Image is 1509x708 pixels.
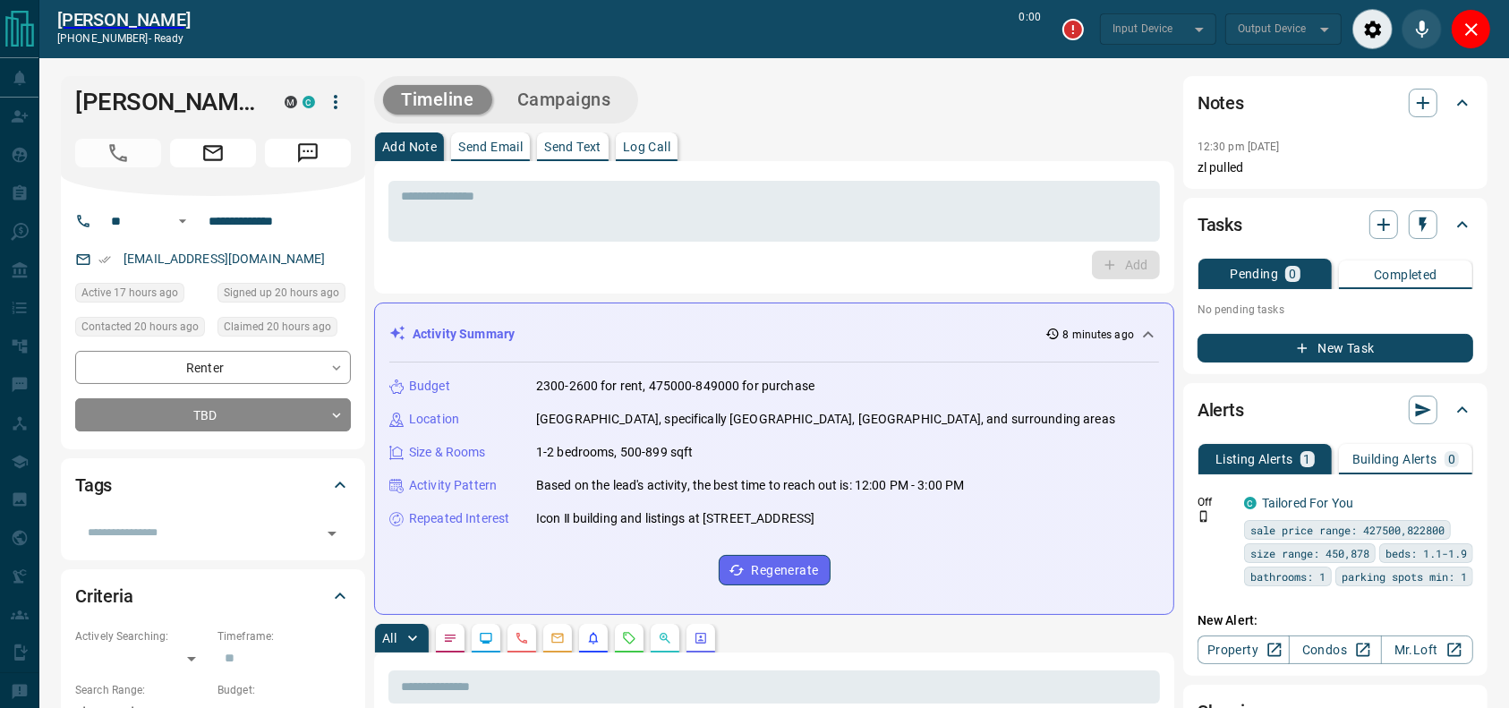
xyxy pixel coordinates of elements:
p: New Alert: [1198,611,1473,630]
div: condos.ca [1244,497,1257,509]
span: Signed up 20 hours ago [224,284,339,302]
p: Icon Ⅱ building and listings at [STREET_ADDRESS] [536,509,814,528]
p: 1-2 bedrooms, 500-899 sqft [536,443,693,462]
span: Email [170,139,256,167]
div: Close [1451,9,1491,49]
p: Actively Searching: [75,628,209,644]
a: [EMAIL_ADDRESS][DOMAIN_NAME] [124,252,326,266]
span: Call [75,139,161,167]
span: bathrooms: 1 [1250,567,1326,585]
p: Off [1198,494,1233,510]
a: [PERSON_NAME] [57,9,191,30]
div: Tags [75,464,351,507]
p: Repeated Interest [409,509,509,528]
div: mrloft.ca [285,96,297,108]
p: Location [409,410,459,429]
button: Regenerate [719,555,831,585]
a: Condos [1289,635,1381,664]
div: Mon Aug 11 2025 [75,317,209,342]
div: Audio Settings [1352,9,1393,49]
span: Contacted 20 hours ago [81,318,199,336]
p: Budget [409,377,450,396]
p: Building Alerts [1352,453,1437,465]
div: TBD [75,398,351,431]
button: Open [320,521,345,546]
h1: [PERSON_NAME] [75,88,258,116]
p: Budget: [217,682,351,698]
p: Add Note [382,141,437,153]
svg: Opportunities [658,631,672,645]
h2: Tags [75,471,112,499]
svg: Push Notification Only [1198,510,1210,523]
svg: Lead Browsing Activity [479,631,493,645]
h2: Tasks [1198,210,1242,239]
p: 0 [1448,453,1455,465]
svg: Calls [515,631,529,645]
p: Listing Alerts [1215,453,1293,465]
div: condos.ca [303,96,315,108]
p: [PHONE_NUMBER] - [57,30,191,47]
p: Based on the lead's activity, the best time to reach out is: 12:00 PM - 3:00 PM [536,476,964,495]
div: Mute [1402,9,1442,49]
p: Send Text [544,141,601,153]
div: Alerts [1198,388,1473,431]
p: 8 minutes ago [1063,327,1134,343]
svg: Email Verified [98,253,111,266]
h2: Alerts [1198,396,1244,424]
a: Tailored For You [1262,496,1353,510]
p: Activity Pattern [409,476,497,495]
h2: Criteria [75,582,133,610]
p: [GEOGRAPHIC_DATA], specifically [GEOGRAPHIC_DATA], [GEOGRAPHIC_DATA], and surrounding areas [536,410,1115,429]
svg: Agent Actions [694,631,708,645]
svg: Requests [622,631,636,645]
div: Criteria [75,575,351,618]
p: zl pulled [1198,158,1473,177]
span: Active 17 hours ago [81,284,178,302]
p: All [382,632,396,644]
p: Send Email [458,141,523,153]
span: parking spots min: 1 [1342,567,1467,585]
span: size range: 450,878 [1250,544,1369,562]
button: Campaigns [499,85,629,115]
div: Mon Aug 11 2025 [75,283,209,308]
span: beds: 1.1-1.9 [1385,544,1467,562]
span: sale price range: 427500,822800 [1250,521,1445,539]
p: Pending [1230,268,1278,280]
button: Open [172,210,193,232]
div: Renter [75,351,351,384]
p: Search Range: [75,682,209,698]
svg: Emails [550,631,565,645]
p: Activity Summary [413,325,515,344]
span: ready [154,32,184,45]
p: Log Call [623,141,670,153]
a: Mr.Loft [1381,635,1473,664]
button: Timeline [383,85,492,115]
span: Claimed 20 hours ago [224,318,331,336]
p: No pending tasks [1198,296,1473,323]
p: 0 [1289,268,1296,280]
p: Size & Rooms [409,443,486,462]
h2: Notes [1198,89,1244,117]
div: Activity Summary8 minutes ago [389,318,1159,351]
svg: Listing Alerts [586,631,601,645]
p: 2300-2600 for rent, 475000-849000 for purchase [536,377,814,396]
a: Property [1198,635,1290,664]
p: Completed [1374,269,1437,281]
div: Notes [1198,81,1473,124]
span: Message [265,139,351,167]
svg: Notes [443,631,457,645]
p: 12:30 pm [DATE] [1198,141,1280,153]
p: Timeframe: [217,628,351,644]
button: New Task [1198,334,1473,363]
div: Mon Aug 11 2025 [217,317,351,342]
div: Tasks [1198,203,1473,246]
p: 0:00 [1019,9,1041,49]
p: 1 [1304,453,1311,465]
div: Mon Aug 11 2025 [217,283,351,308]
